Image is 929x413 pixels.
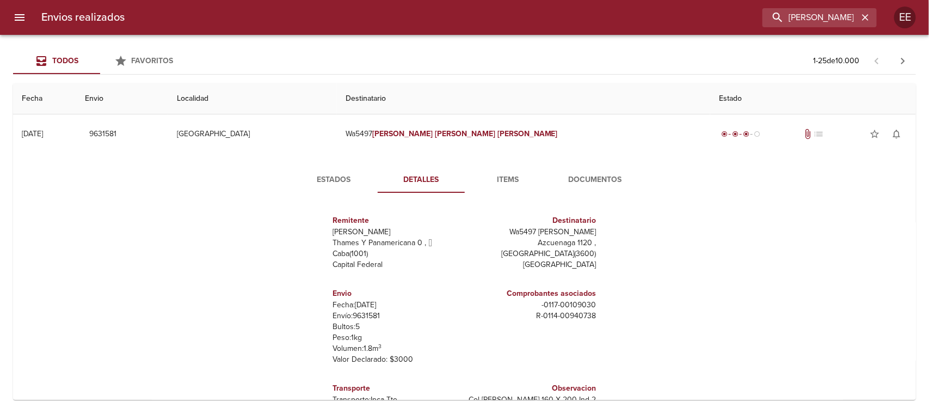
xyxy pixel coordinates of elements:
[333,288,460,300] h6: Envio
[333,248,460,259] p: Caba ( 1001 )
[384,173,458,187] span: Detalles
[743,131,749,137] span: radio_button_checked
[291,167,639,193] div: Tabs detalle de guia
[333,311,460,321] p: Envío: 9631581
[76,83,168,114] th: Envio
[132,56,174,65] span: Favoritos
[379,343,382,350] sup: 3
[732,131,739,137] span: radio_button_checked
[89,127,116,141] span: 9631581
[558,173,632,187] span: Documentos
[333,321,460,332] p: Bultos: 5
[719,129,762,139] div: En viaje
[762,8,858,27] input: buscar
[41,9,125,26] h6: Envios realizados
[864,123,885,145] button: Agregar a favoritos
[337,114,710,154] td: Wa5497
[372,129,433,138] em: [PERSON_NAME]
[469,227,596,238] p: Wa5497 [PERSON_NAME]
[333,238,460,248] p: Thames Y Panamericana 0 ,  
[333,382,460,394] h6: Transporte
[469,215,596,227] h6: Destinatario
[333,354,460,365] p: Valor Declarado: $ 3000
[469,300,596,311] p: - 0117 - 00109030
[813,56,859,66] p: 1 - 25 de 10.000
[13,48,187,74] div: Tabs Envios
[469,382,596,394] h6: Observacion
[869,129,880,139] span: star_border
[891,129,902,139] span: notifications_none
[885,123,907,145] button: Activar notificaciones
[297,173,371,187] span: Estados
[864,55,890,66] span: Pagina anterior
[497,129,558,138] em: [PERSON_NAME]
[168,83,337,114] th: Localidad
[469,248,596,259] p: [GEOGRAPHIC_DATA] ( 3600 )
[754,131,760,137] span: radio_button_unchecked
[469,238,596,248] p: Azcuenaga 1120 ,
[13,83,76,114] th: Fecha
[802,129,813,139] span: Tiene documentos adjuntos
[85,124,121,144] button: 9631581
[894,7,916,28] div: Abrir información de usuario
[721,131,728,137] span: radio_button_checked
[22,129,43,138] div: [DATE]
[333,394,460,405] p: Transporte: Inca Tte
[469,311,596,321] p: R - 0114 - 00940738
[337,83,710,114] th: Destinatario
[333,259,460,270] p: Capital Federal
[168,114,337,154] td: [GEOGRAPHIC_DATA]
[469,288,596,300] h6: Comprobantes asociados
[710,83,916,114] th: Estado
[469,259,596,270] p: [GEOGRAPHIC_DATA]
[813,129,824,139] span: No tiene pedido asociado
[471,173,545,187] span: Items
[7,4,33,31] button: menu
[52,56,78,65] span: Todos
[435,129,495,138] em: [PERSON_NAME]
[333,332,460,343] p: Peso: 1 kg
[333,300,460,311] p: Fecha: [DATE]
[890,48,916,74] span: Pagina siguiente
[333,227,460,238] p: [PERSON_NAME]
[894,7,916,28] div: EE
[333,215,460,227] h6: Remitente
[333,343,460,354] p: Volumen: 1.8 m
